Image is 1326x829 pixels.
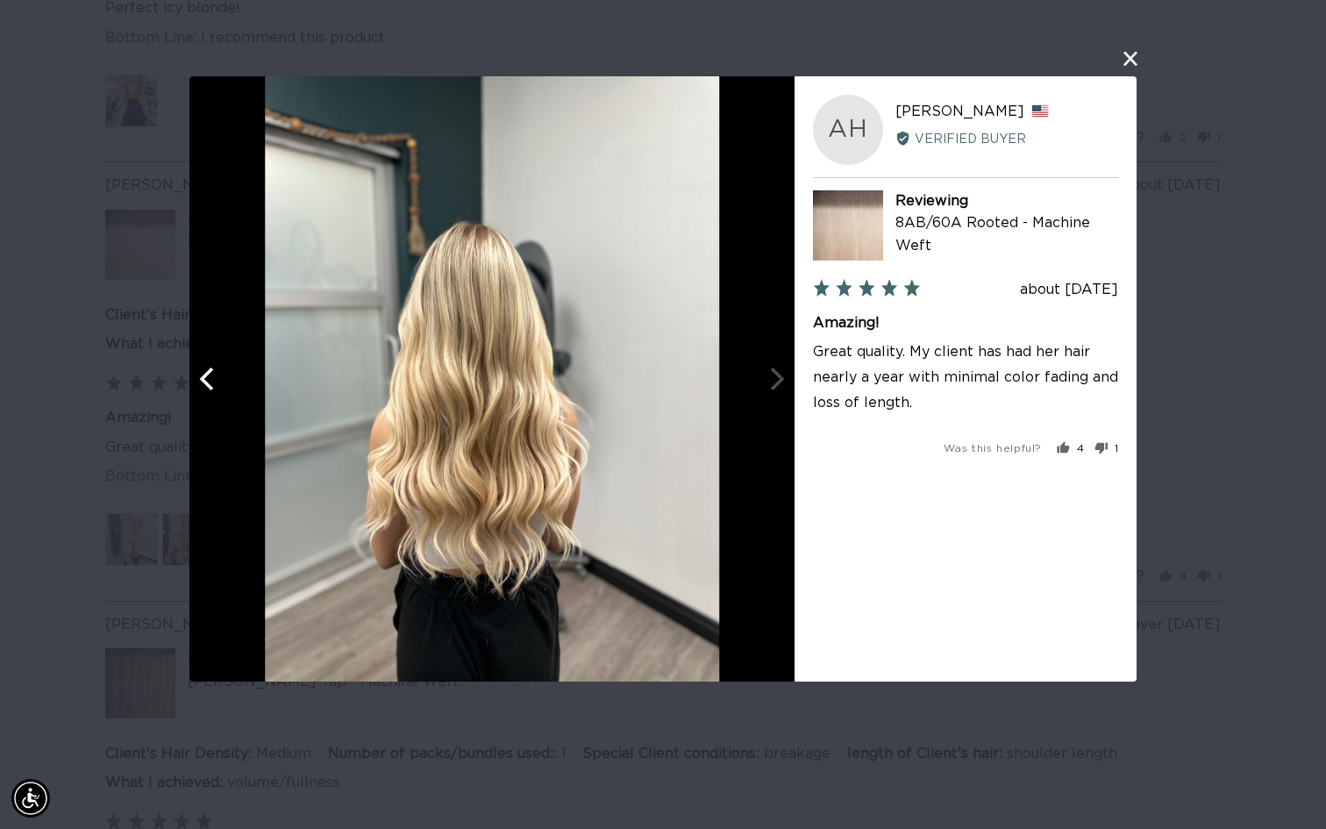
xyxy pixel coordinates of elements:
a: 8AB/60A Rooted - Machine Weft [895,217,1090,254]
button: No [1087,443,1118,456]
h2: Amazing! [813,313,1118,332]
img: 8AB/60A Rooted - Machine Weft [813,190,883,261]
span: [PERSON_NAME] [895,104,1024,118]
div: Verified Buyer [895,130,1118,149]
div: Reviewing [895,190,1118,213]
div: AH [813,95,883,165]
span: United States [1031,105,1049,118]
button: Yes [1057,443,1084,456]
button: close this modal window [1120,48,1141,69]
span: about [DATE] [1020,282,1118,297]
button: Previous [189,360,228,398]
img: Customer image [265,76,719,682]
p: Great quality. My client has had her hair nearly a year with minimal color fading and loss of len... [813,340,1118,416]
span: Was this helpful? [944,443,1042,454]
